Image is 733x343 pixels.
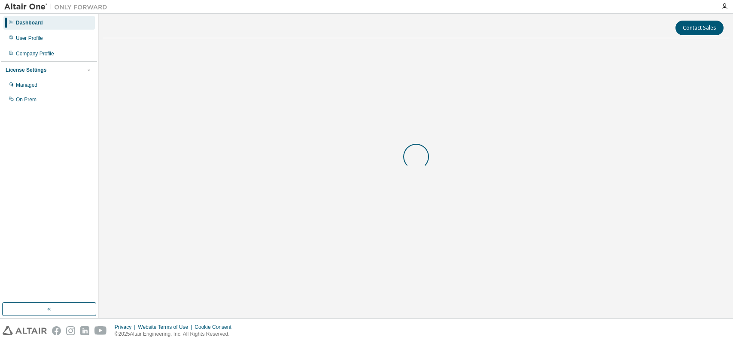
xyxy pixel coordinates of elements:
[195,324,236,331] div: Cookie Consent
[115,324,138,331] div: Privacy
[80,326,89,335] img: linkedin.svg
[115,331,237,338] p: © 2025 Altair Engineering, Inc. All Rights Reserved.
[6,67,46,73] div: License Settings
[94,326,107,335] img: youtube.svg
[675,21,724,35] button: Contact Sales
[16,19,43,26] div: Dashboard
[52,326,61,335] img: facebook.svg
[16,96,36,103] div: On Prem
[16,35,43,42] div: User Profile
[3,326,47,335] img: altair_logo.svg
[16,82,37,88] div: Managed
[138,324,195,331] div: Website Terms of Use
[4,3,112,11] img: Altair One
[66,326,75,335] img: instagram.svg
[16,50,54,57] div: Company Profile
